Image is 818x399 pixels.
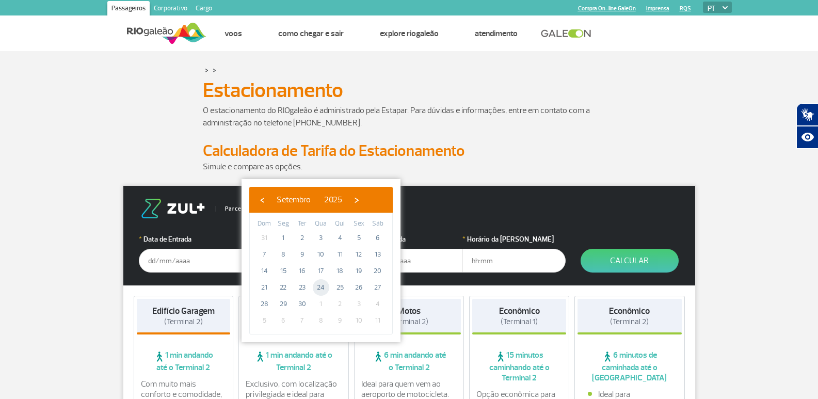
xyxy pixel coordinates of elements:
span: (Terminal 1) [501,317,538,327]
span: 27 [370,279,386,296]
span: 18 [332,263,348,279]
button: 2025 [317,192,349,208]
a: Como chegar e sair [278,28,344,39]
span: 12 [350,246,367,263]
a: > [213,64,216,76]
span: 16 [294,263,310,279]
span: 19 [350,263,367,279]
span: 13 [370,246,386,263]
a: Passageiros [107,1,150,18]
label: Horário da [PERSON_NAME] [462,234,566,245]
h2: Calculadora de Tarifa do Estacionamento [203,141,616,161]
button: › [349,192,364,208]
bs-datepicker-navigation-view: ​ ​ ​ [254,193,364,203]
span: 26 [350,279,367,296]
label: Data de Entrada [139,234,242,245]
span: 9 [294,246,310,263]
span: (Terminal 2) [610,317,649,327]
span: 2025 [324,195,342,205]
span: 22 [275,279,292,296]
img: logo-zul.png [139,199,207,218]
span: 10 [313,246,329,263]
a: Imprensa [646,5,669,12]
a: > [205,64,208,76]
span: 30 [294,296,310,312]
span: 8 [313,312,329,329]
span: 11 [332,246,348,263]
span: 5 [256,312,272,329]
span: 3 [350,296,367,312]
span: 1 min andando até o Terminal 2 [137,350,231,373]
button: Abrir tradutor de língua de sinais. [796,103,818,126]
span: 5 [350,230,367,246]
strong: Edifício Garagem [152,306,215,316]
th: weekday [330,218,349,230]
a: RQS [680,5,691,12]
span: Parceiro Oficial [216,206,269,212]
span: 2 [332,296,348,312]
span: 24 [313,279,329,296]
a: Compra On-line GaleOn [578,5,636,12]
h1: Estacionamento [203,82,616,99]
span: 15 [275,263,292,279]
th: weekday [312,218,331,230]
div: Plugin de acessibilidade da Hand Talk. [796,103,818,149]
th: weekday [293,218,312,230]
span: 6 min andando até o Terminal 2 [357,350,461,373]
span: Setembro [277,195,311,205]
a: Corporativo [150,1,191,18]
span: 4 [370,296,386,312]
th: weekday [368,218,387,230]
span: 29 [275,296,292,312]
th: weekday [274,218,293,230]
th: weekday [349,218,368,230]
span: 6 minutos de caminhada até o [GEOGRAPHIC_DATA] [578,350,682,383]
input: hh:mm [462,249,566,273]
span: 1 [313,296,329,312]
span: 6 [370,230,386,246]
span: (Terminal 2) [164,317,203,327]
strong: Econômico [499,306,540,316]
span: 7 [294,312,310,329]
span: 8 [275,246,292,263]
span: 23 [294,279,310,296]
a: Voos [224,28,242,39]
a: Atendimento [475,28,518,39]
span: 14 [256,263,272,279]
span: 1 [275,230,292,246]
input: dd/mm/aaaa [139,249,242,273]
span: (Terminal 2) [390,317,428,327]
span: 7 [256,246,272,263]
span: 6 [275,312,292,329]
span: 11 [370,312,386,329]
strong: Econômico [609,306,650,316]
span: 21 [256,279,272,296]
a: Explore RIOgaleão [380,28,439,39]
span: 17 [313,263,329,279]
span: 2 [294,230,310,246]
span: 31 [256,230,272,246]
bs-datepicker-container: calendar [242,179,400,342]
span: 28 [256,296,272,312]
span: 9 [332,312,348,329]
span: 1 min andando até o Terminal 2 [242,350,346,373]
p: O estacionamento do RIOgaleão é administrado pela Estapar. Para dúvidas e informações, entre em c... [203,104,616,129]
a: Cargo [191,1,216,18]
button: Abrir recursos assistivos. [796,126,818,149]
span: 25 [332,279,348,296]
span: 10 [350,312,367,329]
button: Setembro [270,192,317,208]
p: Simule e compare as opções. [203,161,616,173]
strong: Motos [397,306,421,316]
input: dd/mm/aaaa [360,249,463,273]
button: Calcular [581,249,679,273]
label: Data da Saída [360,234,463,245]
span: 3 [313,230,329,246]
button: ‹ [254,192,270,208]
span: 20 [370,263,386,279]
span: 4 [332,230,348,246]
th: weekday [255,218,274,230]
span: 15 minutos caminhando até o Terminal 2 [472,350,566,383]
